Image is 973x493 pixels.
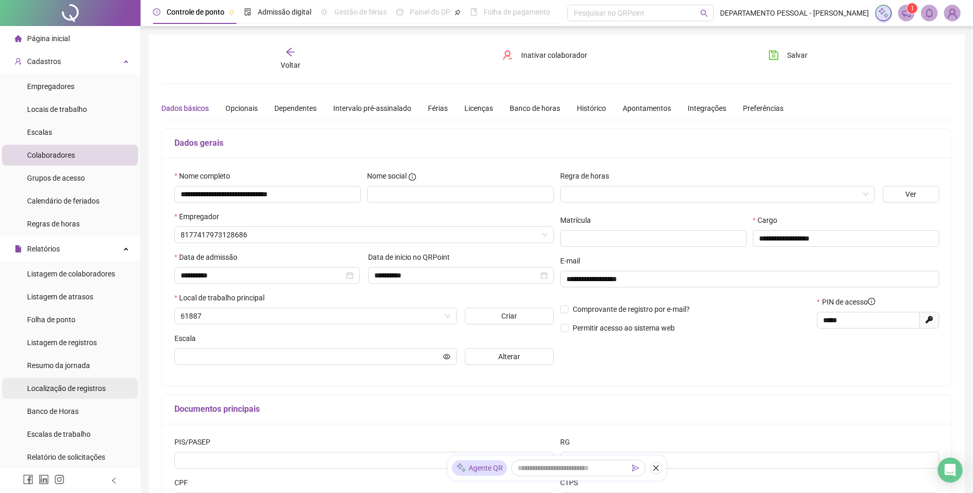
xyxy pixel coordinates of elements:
span: Escalas de trabalho [27,430,91,438]
div: Open Intercom Messenger [938,458,963,483]
button: Inativar colaborador [495,47,595,64]
span: info-circle [868,298,875,305]
span: notification [902,8,911,18]
label: Matrícula [560,214,598,226]
span: save [768,50,779,60]
label: Data de admissão [174,251,244,263]
span: Empregadores [27,82,74,91]
label: PIS/PASEP [174,436,217,448]
div: Dados básicos [161,103,209,114]
span: Gestão de férias [334,8,387,16]
span: bell [925,8,934,18]
img: sparkle-icon.fc2bf0ac1784a2077858766a79e2daf3.svg [878,7,889,19]
span: eye [443,353,450,360]
span: arrow-left [285,47,296,57]
span: pushpin [454,9,461,16]
div: Histórico [577,103,606,114]
span: facebook [23,474,33,485]
div: Preferências [743,103,784,114]
span: Listagem de colaboradores [27,270,115,278]
span: Nome social [367,170,407,182]
div: Dependentes [274,103,317,114]
span: info-circle [409,173,416,181]
span: Relatórios [27,245,60,253]
label: Escala [174,333,203,344]
span: Regras de horas [27,220,80,228]
label: Nome completo [174,170,237,182]
span: Resumo da jornada [27,361,90,370]
span: search [700,9,708,17]
span: Ver [905,188,916,200]
img: 85029 [944,5,960,21]
div: Agente QR [452,460,507,476]
span: Admissão digital [258,8,311,16]
span: user-add [15,58,22,65]
div: Licenças [464,103,493,114]
div: Intervalo pré-assinalado [333,103,411,114]
label: E-mail [560,255,587,267]
span: Salvar [787,49,807,61]
span: 1 [911,5,914,12]
span: Escalas [27,128,52,136]
span: Relatório de solicitações [27,453,105,461]
span: Listagem de registros [27,338,97,347]
span: Cadastros [27,57,61,66]
span: Listagem de atrasos [27,293,93,301]
span: dashboard [396,8,403,16]
label: Data de início no QRPoint [368,251,457,263]
span: Página inicial [27,34,70,43]
span: file-done [244,8,251,16]
label: CTPS [560,477,585,488]
span: user-delete [502,50,513,60]
span: pushpin [229,9,235,16]
button: Ver [883,186,939,203]
span: DEPARTAMENTO PESSOAL - [PERSON_NAME] [720,7,869,19]
span: Locais de trabalho [27,105,87,113]
span: Localização de registros [27,384,106,393]
label: CPF [174,477,195,488]
label: Local de trabalho principal [174,292,271,304]
span: Voltar [281,61,300,69]
label: Regra de horas [560,170,616,182]
h5: Dados gerais [174,137,939,149]
span: Banco de Horas [27,407,79,415]
span: Criar [501,310,517,322]
div: Férias [428,103,448,114]
label: RG [560,436,577,448]
span: home [15,35,22,42]
span: 61887 [181,308,450,324]
label: Empregador [174,211,226,222]
label: Cargo [753,214,784,226]
sup: 1 [907,3,917,14]
div: Banco de horas [510,103,560,114]
span: Colaboradores [27,151,75,159]
div: Apontamentos [623,103,671,114]
span: Calendário de feriados [27,197,99,205]
button: Alterar [465,348,553,365]
span: Controle de ponto [167,8,224,16]
span: send [632,464,639,472]
span: left [110,477,118,484]
div: Opcionais [225,103,258,114]
span: Permitir acesso ao sistema web [573,324,675,332]
span: linkedin [39,474,49,485]
span: Folha de pagamento [484,8,550,16]
span: Folha de ponto [27,315,75,324]
span: clock-circle [153,8,160,16]
span: close [652,464,660,472]
img: sparkle-icon.fc2bf0ac1784a2077858766a79e2daf3.svg [456,463,466,474]
span: file [15,245,22,252]
span: instagram [54,474,65,485]
span: Painel do DP [410,8,450,16]
button: Criar [465,308,553,324]
span: 8177417973128686 [181,227,548,243]
span: Alterar [498,351,520,362]
span: Inativar colaborador [521,49,587,61]
span: sun [321,8,328,16]
span: book [470,8,477,16]
h5: Documentos principais [174,403,939,415]
button: Salvar [761,47,815,64]
span: PIN de acesso [822,296,875,308]
div: Integrações [688,103,726,114]
span: Comprovante de registro por e-mail? [573,305,690,313]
